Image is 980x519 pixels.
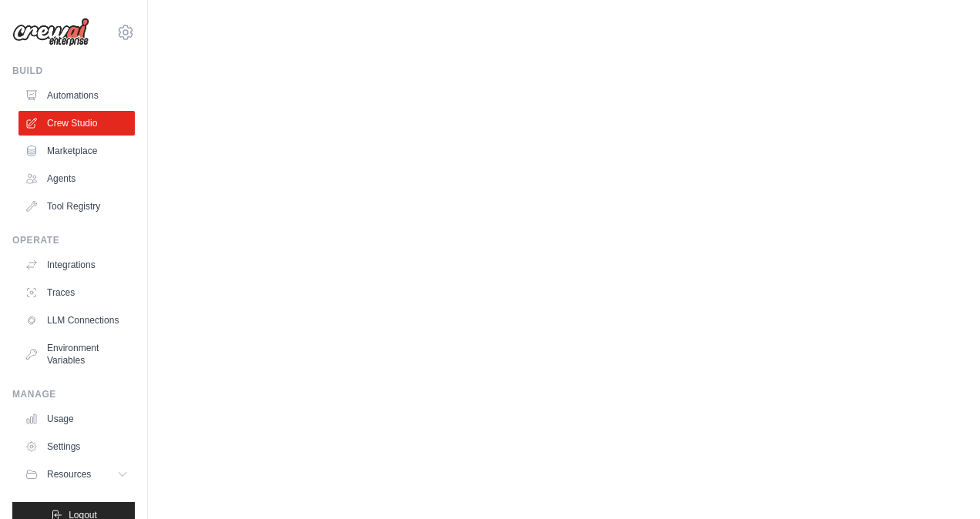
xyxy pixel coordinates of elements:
[18,336,135,373] a: Environment Variables
[18,434,135,459] a: Settings
[12,234,135,246] div: Operate
[18,194,135,219] a: Tool Registry
[18,407,135,431] a: Usage
[18,139,135,163] a: Marketplace
[12,388,135,400] div: Manage
[18,111,135,136] a: Crew Studio
[18,166,135,191] a: Agents
[12,65,135,77] div: Build
[18,308,135,333] a: LLM Connections
[18,462,135,487] button: Resources
[47,468,91,480] span: Resources
[18,280,135,305] a: Traces
[18,253,135,277] a: Integrations
[18,83,135,108] a: Automations
[12,18,89,47] img: Logo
